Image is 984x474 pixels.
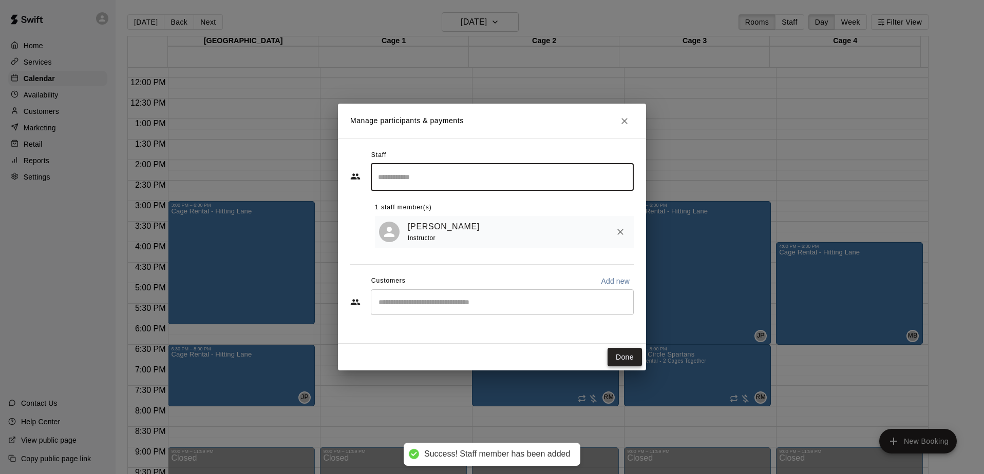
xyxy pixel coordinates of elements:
div: Jacob Boyd [379,222,400,242]
div: Start typing to search customers... [371,289,634,315]
a: [PERSON_NAME] [408,220,480,233]
span: Customers [371,273,406,289]
button: Add new [597,273,634,289]
p: Add new [601,276,630,286]
button: Remove [611,223,630,241]
button: Close [615,112,634,130]
span: Instructor [408,234,436,242]
button: Done [608,348,642,367]
svg: Staff [350,171,361,182]
p: Manage participants & payments [350,115,464,126]
div: Success! Staff member has been added [424,449,570,460]
span: 1 staff member(s) [375,200,432,216]
span: Staff [371,147,386,164]
div: Search staff [371,164,634,191]
svg: Customers [350,297,361,307]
